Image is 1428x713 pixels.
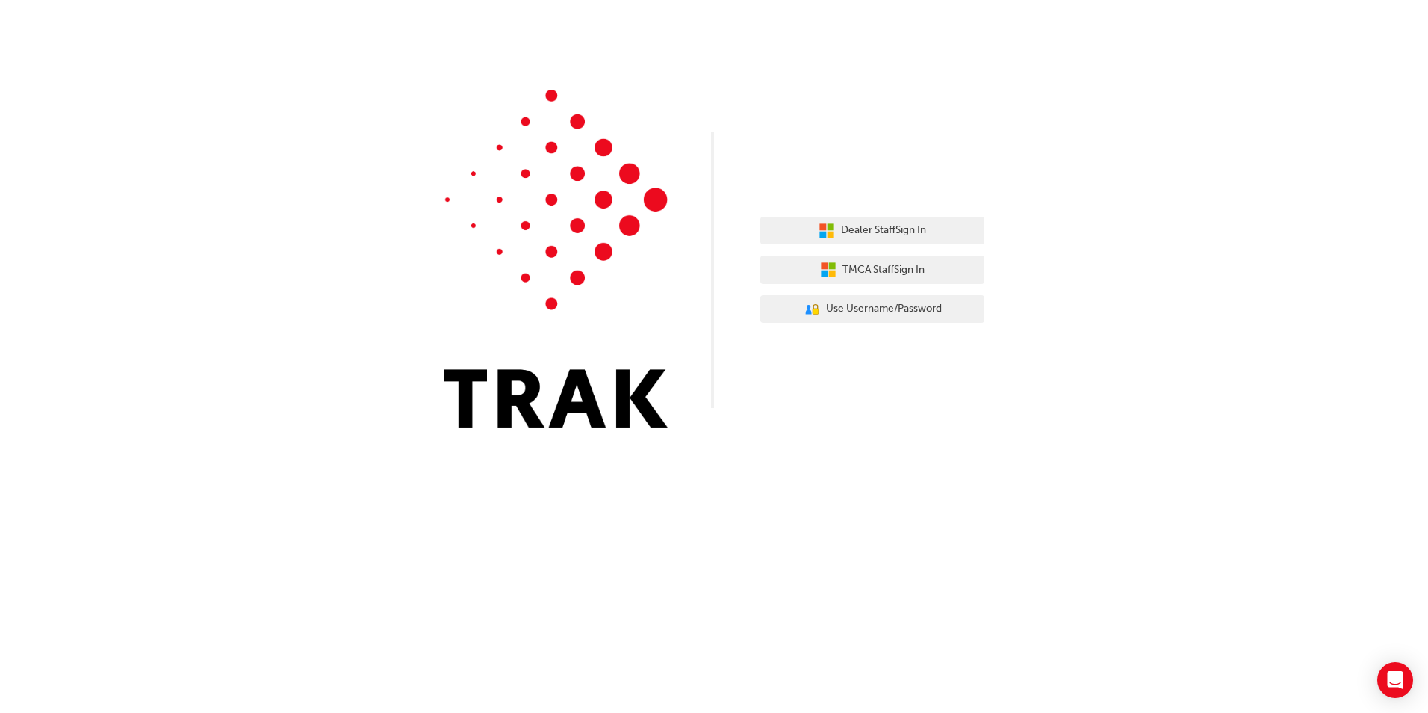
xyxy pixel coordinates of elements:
span: Dealer Staff Sign In [841,222,926,239]
span: TMCA Staff Sign In [842,262,925,279]
button: Dealer StaffSign In [760,217,984,245]
button: TMCA StaffSign In [760,256,984,284]
span: Use Username/Password [826,300,942,318]
button: Use Username/Password [760,295,984,324]
img: Trak [444,90,668,428]
div: Open Intercom Messenger [1377,662,1413,698]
